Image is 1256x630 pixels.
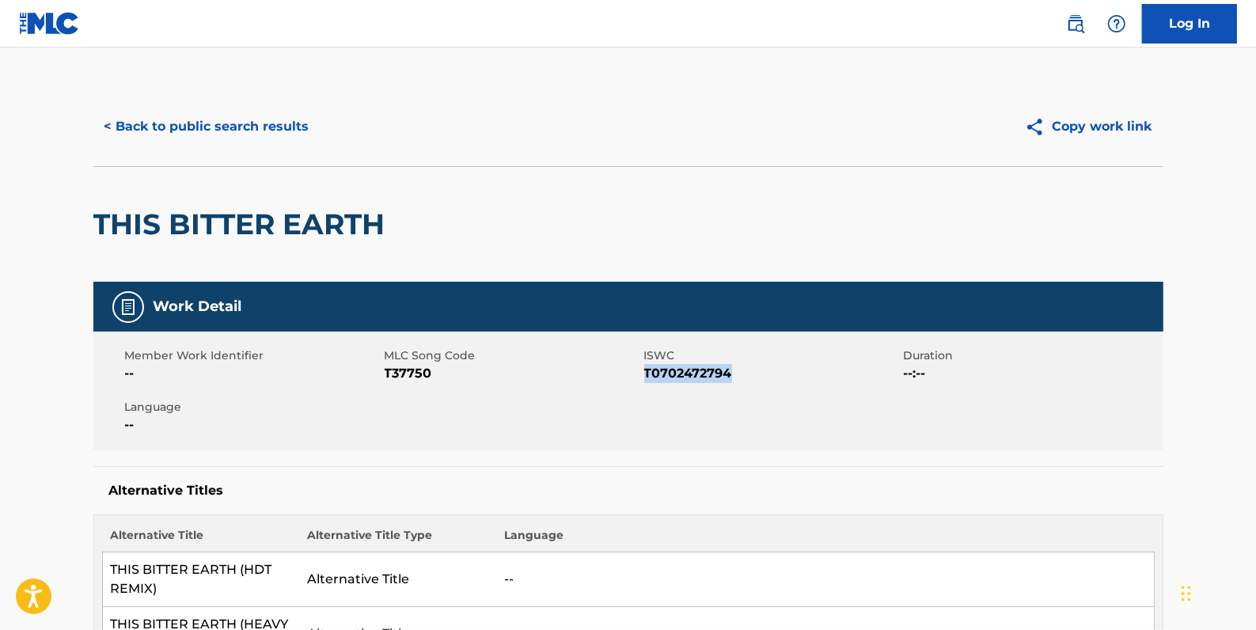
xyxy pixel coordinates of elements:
img: help [1107,14,1126,33]
td: Alternative Title [299,552,496,607]
th: Alternative Title Type [299,527,496,552]
td: -- [496,552,1154,607]
span: T37750 [385,364,640,383]
td: THIS BITTER EARTH (HDT REMIX) [102,552,299,607]
button: Copy work link [1014,107,1163,146]
img: Work Detail [119,298,138,317]
img: MLC Logo [19,12,80,35]
span: -- [125,364,381,383]
span: Duration [904,347,1159,364]
th: Alternative Title [102,527,299,552]
span: Language [125,399,381,416]
button: < Back to public search results [93,107,321,146]
h5: Work Detail [154,298,242,316]
a: Public Search [1060,8,1091,40]
span: --:-- [904,364,1159,383]
iframe: Chat Widget [1177,554,1256,630]
th: Language [496,527,1154,552]
span: Member Work Identifier [125,347,381,364]
h5: Alternative Titles [109,483,1148,499]
div: Drag [1182,570,1191,617]
span: -- [125,416,381,435]
img: Copy work link [1025,117,1053,137]
img: search [1066,14,1085,33]
div: Help [1101,8,1133,40]
a: Log In [1142,4,1237,44]
span: MLC Song Code [385,347,640,364]
span: ISWC [644,347,900,364]
h2: THIS BITTER EARTH [93,207,393,242]
span: T0702472794 [644,364,900,383]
